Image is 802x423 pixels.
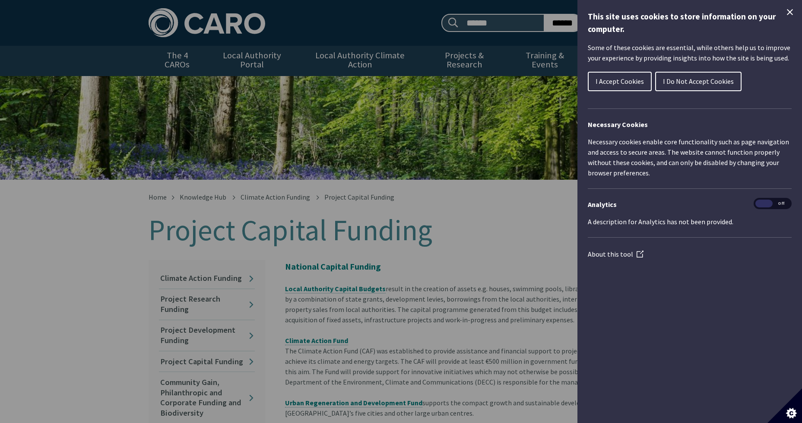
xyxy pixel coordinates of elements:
p: A description for Analytics has not been provided. [588,216,792,227]
span: I Accept Cookies [596,77,644,86]
span: On [755,200,773,208]
h2: Necessary Cookies [588,119,792,130]
p: Necessary cookies enable core functionality such as page navigation and access to secure areas. T... [588,137,792,178]
h1: This site uses cookies to store information on your computer. [588,10,792,35]
button: I Accept Cookies [588,72,652,91]
span: I Do Not Accept Cookies [663,77,734,86]
button: Set cookie preferences [767,388,802,423]
p: Some of these cookies are essential, while others help us to improve your experience by providing... [588,42,792,63]
a: About this tool [588,250,644,258]
h3: Analytics [588,199,792,210]
button: Close Cookie Control [785,7,795,17]
span: Off [773,200,790,208]
button: I Do Not Accept Cookies [655,72,742,91]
